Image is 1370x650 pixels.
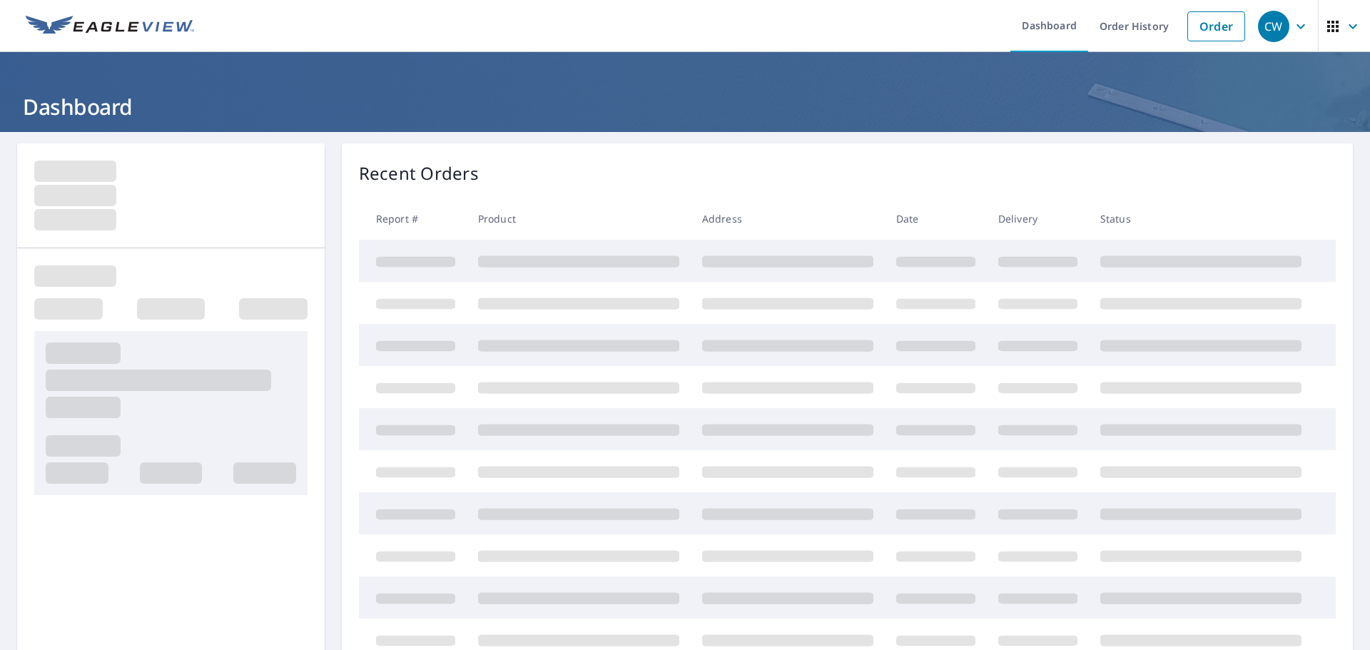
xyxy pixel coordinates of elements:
[1258,11,1289,42] div: CW
[359,161,479,186] p: Recent Orders
[17,92,1353,121] h1: Dashboard
[26,16,194,37] img: EV Logo
[691,198,885,240] th: Address
[885,198,987,240] th: Date
[1089,198,1313,240] th: Status
[987,198,1089,240] th: Delivery
[467,198,691,240] th: Product
[1187,11,1245,41] a: Order
[359,198,467,240] th: Report #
